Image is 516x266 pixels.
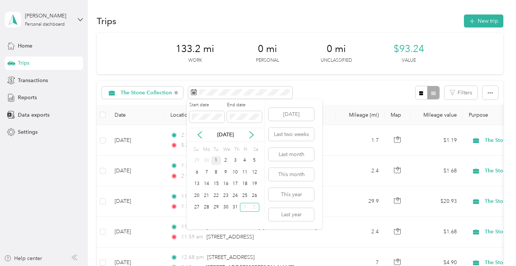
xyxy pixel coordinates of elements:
[250,179,259,189] div: 19
[18,77,48,84] span: Transactions
[109,186,164,217] td: [DATE]
[240,179,250,189] div: 18
[192,203,202,212] div: 27
[250,168,259,177] div: 12
[336,156,385,186] td: 2.4
[192,156,202,165] div: 29
[181,223,203,231] span: 11:47 am
[411,105,463,125] th: Mileage value
[181,162,202,170] span: 1:31 pm
[250,156,259,165] div: 5
[164,105,336,125] th: Locations
[411,186,463,217] td: $20.93
[211,203,221,212] div: 29
[336,217,385,247] td: 2.4
[202,179,211,189] div: 14
[176,43,214,55] span: 133.2 mi
[97,17,116,25] h1: Trips
[192,168,202,177] div: 6
[188,57,202,64] p: Work
[121,90,172,95] span: The Stone Collection
[212,144,219,155] div: Tu
[230,203,240,212] div: 31
[18,94,37,101] span: Reports
[18,111,49,119] span: Data exports
[411,156,463,186] td: $1.68
[222,144,231,155] div: We
[192,144,199,155] div: Su
[394,43,424,55] span: $93.24
[411,125,463,156] td: $1.19
[230,156,240,165] div: 3
[240,191,250,200] div: 25
[256,57,279,64] p: Personal
[181,141,202,149] span: 5:21 pm
[189,102,224,108] label: Start date
[327,43,346,55] span: 0 mi
[4,254,42,262] button: Help center
[202,203,211,212] div: 28
[252,144,259,155] div: Sa
[221,191,231,200] div: 23
[206,234,254,240] span: [STREET_ADDRESS]
[181,233,203,241] span: 11:59 am
[230,179,240,189] div: 17
[269,168,314,181] button: This month
[336,125,385,156] td: 1.7
[269,108,314,121] button: [DATE]
[464,14,503,27] button: New trip
[474,224,516,266] iframe: Everlance-gr Chat Button Frame
[240,168,250,177] div: 11
[211,156,221,165] div: 1
[321,57,352,64] p: Unclassified
[181,131,202,139] span: 2:11 pm
[192,191,202,200] div: 20
[227,102,262,108] label: End date
[211,168,221,177] div: 8
[402,57,416,64] p: Value
[25,22,65,27] div: Personal dashboard
[181,253,204,262] span: 12:48 pm
[250,191,259,200] div: 26
[269,188,314,201] button: This year
[269,128,314,141] button: Last two weeks
[221,168,231,177] div: 9
[233,144,240,155] div: Th
[109,156,164,186] td: [DATE]
[258,43,277,55] span: 0 mi
[230,168,240,177] div: 10
[243,144,250,155] div: Fr
[211,191,221,200] div: 22
[207,254,254,260] span: [STREET_ADDRESS]
[181,202,202,211] span: 1:30 pm
[445,86,477,100] button: Filters
[250,203,259,212] div: 2
[211,179,221,189] div: 15
[240,203,250,212] div: 1
[210,131,241,139] p: [DATE]
[221,179,231,189] div: 16
[181,172,202,180] span: 2:10 pm
[25,12,71,20] div: [PERSON_NAME]
[206,224,317,230] span: [GEOGRAPHIC_DATA], [GEOGRAPHIC_DATA]
[18,42,32,50] span: Home
[181,192,203,201] span: 11:59 am
[240,156,250,165] div: 4
[411,217,463,247] td: $1.68
[336,105,385,125] th: Mileage (mi)
[202,156,211,165] div: 30
[269,148,314,161] button: Last month
[221,156,231,165] div: 2
[221,203,231,212] div: 30
[109,217,164,247] td: [DATE]
[336,186,385,217] td: 29.9
[230,191,240,200] div: 24
[18,59,29,67] span: Trips
[192,179,202,189] div: 13
[202,191,211,200] div: 21
[109,125,164,156] td: [DATE]
[202,168,211,177] div: 7
[109,105,164,125] th: Date
[385,105,411,125] th: Map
